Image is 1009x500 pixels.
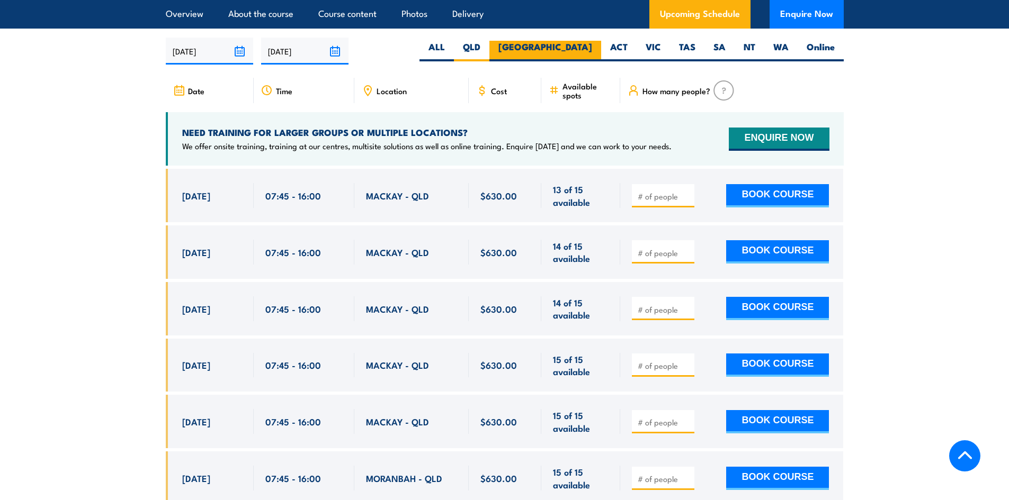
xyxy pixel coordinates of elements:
button: ENQUIRE NOW [729,128,829,151]
span: 07:45 - 16:00 [265,415,321,428]
span: 07:45 - 16:00 [265,189,321,202]
label: [GEOGRAPHIC_DATA] [489,41,601,61]
span: 14 of 15 available [553,296,609,321]
span: [DATE] [182,472,210,484]
span: $630.00 [480,246,517,258]
span: [DATE] [182,415,210,428]
span: MACKAY - QLD [366,303,429,315]
label: TAS [670,41,704,61]
span: Cost [491,86,507,95]
button: BOOK COURSE [726,467,829,490]
h4: NEED TRAINING FOR LARGER GROUPS OR MULTIPLE LOCATIONS? [182,126,672,138]
span: [DATE] [182,303,210,315]
span: How many people? [642,86,710,95]
input: # of people [638,191,691,202]
span: MACKAY - QLD [366,189,429,202]
label: ALL [419,41,454,61]
span: MORANBAH - QLD [366,472,442,484]
span: [DATE] [182,246,210,258]
span: 07:45 - 16:00 [265,303,321,315]
button: BOOK COURSE [726,240,829,263]
span: $630.00 [480,359,517,371]
span: Available spots [562,81,613,99]
input: # of people [638,360,691,371]
input: # of people [638,417,691,428]
span: 14 of 15 available [553,240,609,265]
button: BOOK COURSE [726,297,829,320]
span: MACKAY - QLD [366,359,429,371]
label: QLD [454,41,489,61]
button: BOOK COURSE [726,410,829,433]
span: 15 of 15 available [553,466,609,490]
label: WA [764,41,798,61]
input: # of people [638,248,691,258]
span: 13 of 15 available [553,183,609,208]
label: SA [704,41,735,61]
span: 15 of 15 available [553,409,609,434]
input: To date [261,38,349,65]
label: NT [735,41,764,61]
span: $630.00 [480,415,517,428]
label: Online [798,41,844,61]
input: # of people [638,304,691,315]
span: Time [276,86,292,95]
span: $630.00 [480,189,517,202]
p: We offer onsite training, training at our centres, multisite solutions as well as online training... [182,141,672,151]
span: 07:45 - 16:00 [265,246,321,258]
span: 15 of 15 available [553,353,609,378]
label: ACT [601,41,637,61]
button: BOOK COURSE [726,184,829,207]
button: BOOK COURSE [726,353,829,377]
span: 07:45 - 16:00 [265,472,321,484]
span: 07:45 - 16:00 [265,359,321,371]
label: VIC [637,41,670,61]
span: [DATE] [182,189,210,202]
span: $630.00 [480,303,517,315]
span: MACKAY - QLD [366,246,429,258]
span: MACKAY - QLD [366,415,429,428]
span: $630.00 [480,472,517,484]
input: From date [166,38,253,65]
input: # of people [638,474,691,484]
span: Location [377,86,407,95]
span: Date [188,86,204,95]
span: [DATE] [182,359,210,371]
